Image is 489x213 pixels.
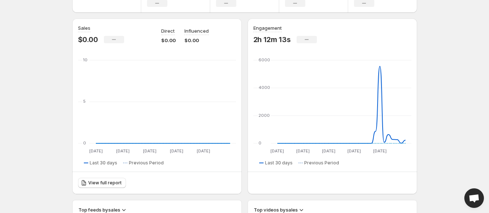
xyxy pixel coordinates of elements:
[88,180,122,186] span: View full report
[258,113,270,118] text: 2000
[161,27,175,34] p: Direct
[258,140,261,146] text: 0
[170,148,183,153] text: [DATE]
[464,188,484,208] div: Open chat
[184,37,209,44] p: $0.00
[90,160,117,166] span: Last 30 days
[129,160,164,166] span: Previous Period
[83,140,86,146] text: 0
[116,148,129,153] text: [DATE]
[265,160,293,166] span: Last 30 days
[143,148,156,153] text: [DATE]
[196,148,210,153] text: [DATE]
[322,148,335,153] text: [DATE]
[373,148,386,153] text: [DATE]
[253,35,291,44] p: 2h 12m 13s
[347,148,361,153] text: [DATE]
[78,24,90,32] h3: Sales
[270,148,284,153] text: [DATE]
[83,57,87,62] text: 10
[253,24,282,32] h3: Engagement
[78,178,126,188] a: View full report
[184,27,209,34] p: Influenced
[83,99,85,104] text: 5
[258,85,270,90] text: 4000
[89,148,102,153] text: [DATE]
[161,37,176,44] p: $0.00
[296,148,310,153] text: [DATE]
[78,35,98,44] p: $0.00
[304,160,339,166] span: Previous Period
[258,57,270,62] text: 6000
